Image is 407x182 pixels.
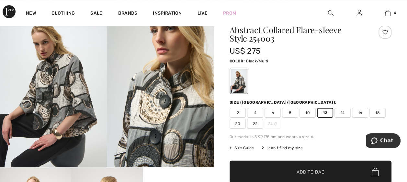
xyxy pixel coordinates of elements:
[385,9,390,17] img: My Bag
[26,10,36,17] a: New
[230,99,338,105] div: Size ([GEOGRAPHIC_DATA]/[GEOGRAPHIC_DATA]):
[262,145,302,151] div: I can't find my size
[247,119,263,129] span: 22
[230,59,245,63] span: Color:
[297,169,324,175] span: Add to Bag
[274,122,277,125] img: ring-m.svg
[51,10,75,17] a: Clothing
[230,145,254,151] span: Size Guide
[90,10,102,17] a: Sale
[328,9,334,17] img: search the website
[366,133,401,149] iframe: Opens a widget where you can chat to one of our agents
[369,108,386,118] span: 18
[300,108,316,118] span: 10
[230,134,391,140] div: Our model is 5'9"/175 cm and wears a size 6.
[230,26,365,43] h1: Abstract Collared Flare-sleeve Style 254003
[247,108,263,118] span: 4
[372,168,379,176] img: Bag.svg
[265,108,281,118] span: 6
[246,59,268,63] span: Black/Multi
[230,119,246,129] span: 20
[153,10,182,17] span: Inspiration
[3,5,16,18] img: 1ère Avenue
[374,9,401,17] a: 4
[351,9,367,17] a: Sign In
[198,10,208,17] a: Live
[394,10,396,16] span: 4
[352,108,368,118] span: 16
[356,9,362,17] img: My Info
[223,10,236,17] a: Prom
[118,10,138,17] a: Brands
[317,108,333,118] span: 12
[107,6,214,167] img: Abstract Collared Flare-Sleeve Style 254003. 2
[282,108,298,118] span: 8
[230,46,260,56] span: US$ 275
[334,108,351,118] span: 14
[231,69,247,93] div: Black/Multi
[230,108,246,118] span: 2
[265,119,281,129] span: 24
